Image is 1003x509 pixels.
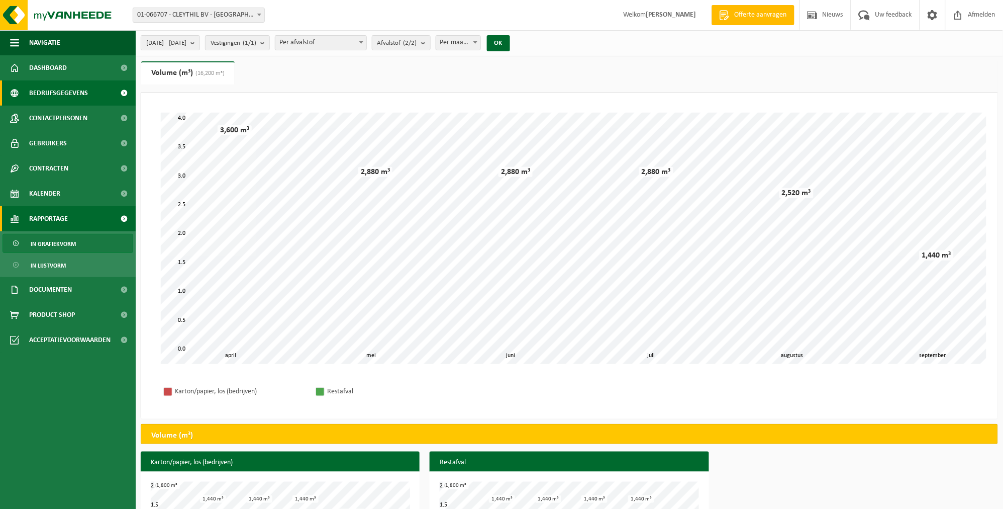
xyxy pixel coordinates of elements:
[29,80,88,106] span: Bedrijfsgegevens
[246,495,272,503] div: 1,440 m³
[430,452,709,474] h3: Restafval
[31,234,76,253] span: In grafiekvorm
[29,277,72,302] span: Documenten
[498,167,533,177] div: 2,880 m³
[141,452,420,474] h3: Karton/papier, los (bedrijven)
[404,40,417,46] count: (2/2)
[732,10,789,20] span: Offerte aanvragen
[920,250,954,261] div: 1,440 m³
[133,8,264,22] span: 01-066707 - CLEYTHIL BV - MALDEGEM
[275,36,366,50] span: Per afvalstof
[275,35,367,50] span: Per afvalstof
[193,70,225,76] span: (16,200 m³)
[29,131,67,156] span: Gebruikers
[133,8,265,23] span: 01-066707 - CLEYTHIL BV - MALDEGEM
[29,181,60,206] span: Kalender
[154,482,180,489] div: 1,800 m³
[141,61,235,84] a: Volume (m³)
[141,35,200,50] button: [DATE] - [DATE]
[29,106,87,131] span: Contactpersonen
[205,35,270,50] button: Vestigingen(1/1)
[646,11,696,19] strong: [PERSON_NAME]
[639,167,673,177] div: 2,880 m³
[358,167,392,177] div: 2,880 m³
[487,35,510,51] button: OK
[377,36,417,51] span: Afvalstof
[436,35,481,50] span: Per maand
[31,256,66,275] span: In lijstvorm
[175,385,306,398] div: Karton/papier, los (bedrijven)
[29,302,75,327] span: Product Shop
[3,234,133,253] a: In grafiekvorm
[141,425,203,447] h2: Volume (m³)
[372,35,431,50] button: Afvalstof(2/2)
[218,125,252,135] div: 3,600 m³
[779,188,814,198] div: 2,520 m³
[29,55,67,80] span: Dashboard
[327,385,458,398] div: Restafval
[243,40,256,46] count: (1/1)
[581,495,608,503] div: 1,440 m³
[292,495,319,503] div: 1,440 m³
[436,36,480,50] span: Per maand
[3,256,133,275] a: In lijstvorm
[200,495,226,503] div: 1,440 m³
[211,36,256,51] span: Vestigingen
[443,482,469,489] div: 1,800 m³
[29,156,68,181] span: Contracten
[29,206,68,231] span: Rapportage
[29,327,111,353] span: Acceptatievoorwaarden
[535,495,561,503] div: 1,440 m³
[712,5,794,25] a: Offerte aanvragen
[29,30,60,55] span: Navigatie
[489,495,515,503] div: 1,440 m³
[628,495,654,503] div: 1,440 m³
[146,36,186,51] span: [DATE] - [DATE]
